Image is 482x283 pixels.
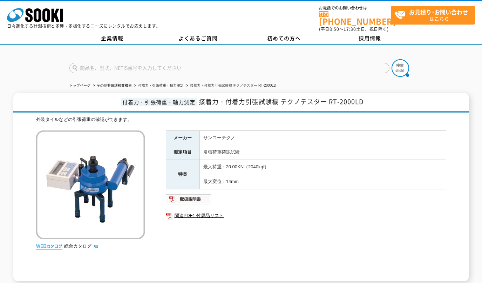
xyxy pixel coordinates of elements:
[185,82,277,89] li: 接着力・付着力引張試験機 テクノテスター RT-2000LD
[344,26,356,32] span: 17:30
[64,243,99,249] a: 総合カタログ
[199,160,446,189] td: 最大荷重：20.00KN（2040kgf） 最大変位：14mm
[138,83,184,87] a: 付着力・引張荷重・軸力測定
[267,34,301,42] span: 初めての方へ
[36,116,446,123] div: 外装タイルなどの引張荷重の確認ができます。
[319,6,391,10] span: お電話でのお問い合わせは
[199,130,446,145] td: サンコーテクノ
[319,26,388,32] span: (平日 ～ 土日、祝日除く)
[166,130,199,145] th: メーカー
[199,97,364,106] span: 接着力・付着力引張試験機 テクノテスター RT-2000LD
[391,6,475,25] a: お見積り･お問い合わせはこちら
[7,24,161,28] p: 日々進化する計測技術と多種・多様化するニーズにレンタルでお応えします。
[166,160,199,189] th: 特長
[166,145,199,160] th: 測定項目
[199,145,446,160] td: 引張荷重確認試験
[69,63,389,73] input: 商品名、型式、NETIS番号を入力してください
[166,194,212,205] img: 取扱説明書
[36,130,145,239] img: 接着力・付着力引張試験機 テクノテスター RT-2000LD
[69,33,155,44] a: 企業情報
[69,83,90,87] a: トップページ
[155,33,241,44] a: よくあるご質問
[97,83,132,87] a: その他非破壊検査機器
[121,98,197,106] span: 付着力・引張荷重・軸力測定
[36,243,62,250] img: webカタログ
[409,8,468,16] strong: お見積り･お問い合わせ
[392,59,409,77] img: btn_search.png
[166,198,212,203] a: 取扱説明書
[241,33,327,44] a: 初めての方へ
[319,11,391,25] a: [PHONE_NUMBER]
[327,33,413,44] a: 採用情報
[166,211,446,220] a: 関連PDF1 付属品リスト
[395,6,475,24] span: はこちら
[330,26,339,32] span: 8:50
